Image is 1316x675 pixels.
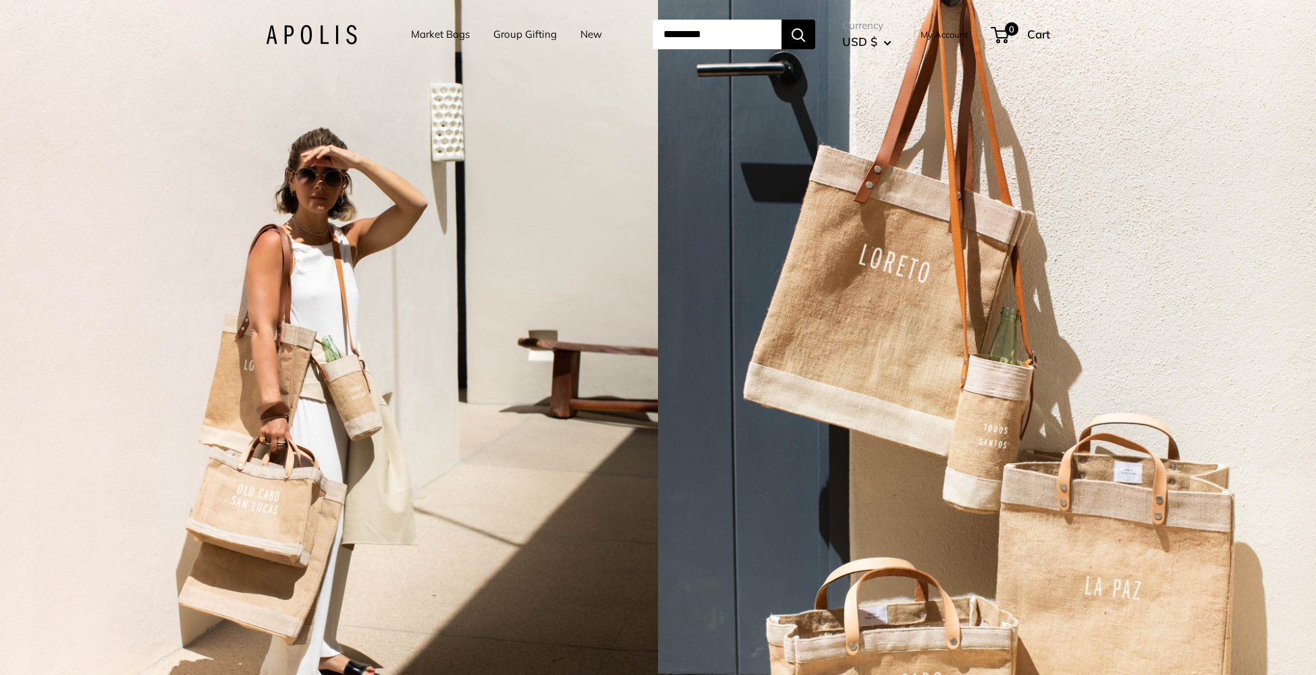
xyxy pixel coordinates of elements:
a: 0 Cart [992,24,1050,45]
a: New [580,25,602,44]
a: Group Gifting [493,25,557,44]
input: Search... [653,20,782,49]
span: Cart [1027,27,1050,41]
a: Market Bags [411,25,470,44]
span: 0 [1005,22,1018,36]
span: USD $ [842,34,877,49]
button: Search [782,20,815,49]
a: My Account [921,26,968,43]
img: Apolis [266,25,357,45]
span: Currency [842,16,892,35]
button: USD $ [842,31,892,53]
